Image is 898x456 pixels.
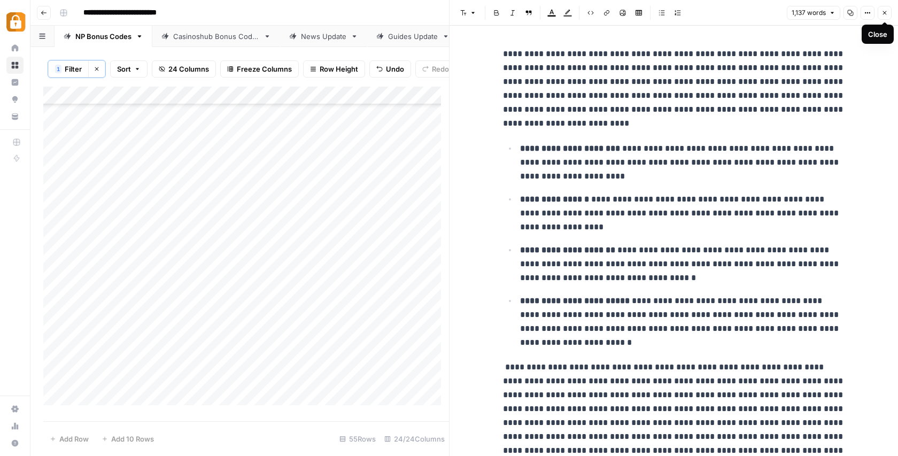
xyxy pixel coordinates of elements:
button: Help + Support [6,435,24,452]
button: 1Filter [48,60,88,78]
span: Filter [65,64,82,74]
a: Your Data [6,108,24,125]
button: Add Row [43,430,95,447]
img: Adzz Logo [6,12,26,32]
a: Casinoshub Bonus Codes [152,26,280,47]
span: Freeze Columns [237,64,292,74]
div: Guides Update [388,31,438,42]
a: News Update [280,26,367,47]
button: Redo [415,60,456,78]
a: Opportunities [6,91,24,108]
span: Row Height [320,64,358,74]
a: NP Bonus Codes [55,26,152,47]
span: Undo [386,64,404,74]
div: 24/24 Columns [380,430,449,447]
span: Redo [432,64,449,74]
span: 1 [57,65,60,73]
a: Usage [6,418,24,435]
button: Sort [110,60,148,78]
span: 1,137 words [792,8,826,18]
button: Undo [369,60,411,78]
a: Guides Update [367,26,459,47]
button: Workspace: Adzz [6,9,24,35]
button: 24 Columns [152,60,216,78]
span: Sort [117,64,131,74]
div: Close [868,29,887,40]
button: 1,137 words [787,6,840,20]
a: Settings [6,400,24,418]
div: 1 [55,65,61,73]
button: Freeze Columns [220,60,299,78]
div: 55 Rows [335,430,380,447]
a: Browse [6,57,24,74]
a: Insights [6,74,24,91]
button: Row Height [303,60,365,78]
div: NP Bonus Codes [75,31,131,42]
div: News Update [301,31,346,42]
button: Add 10 Rows [95,430,160,447]
span: 24 Columns [168,64,209,74]
span: Add Row [59,434,89,444]
a: Home [6,40,24,57]
span: Add 10 Rows [111,434,154,444]
div: Casinoshub Bonus Codes [173,31,259,42]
